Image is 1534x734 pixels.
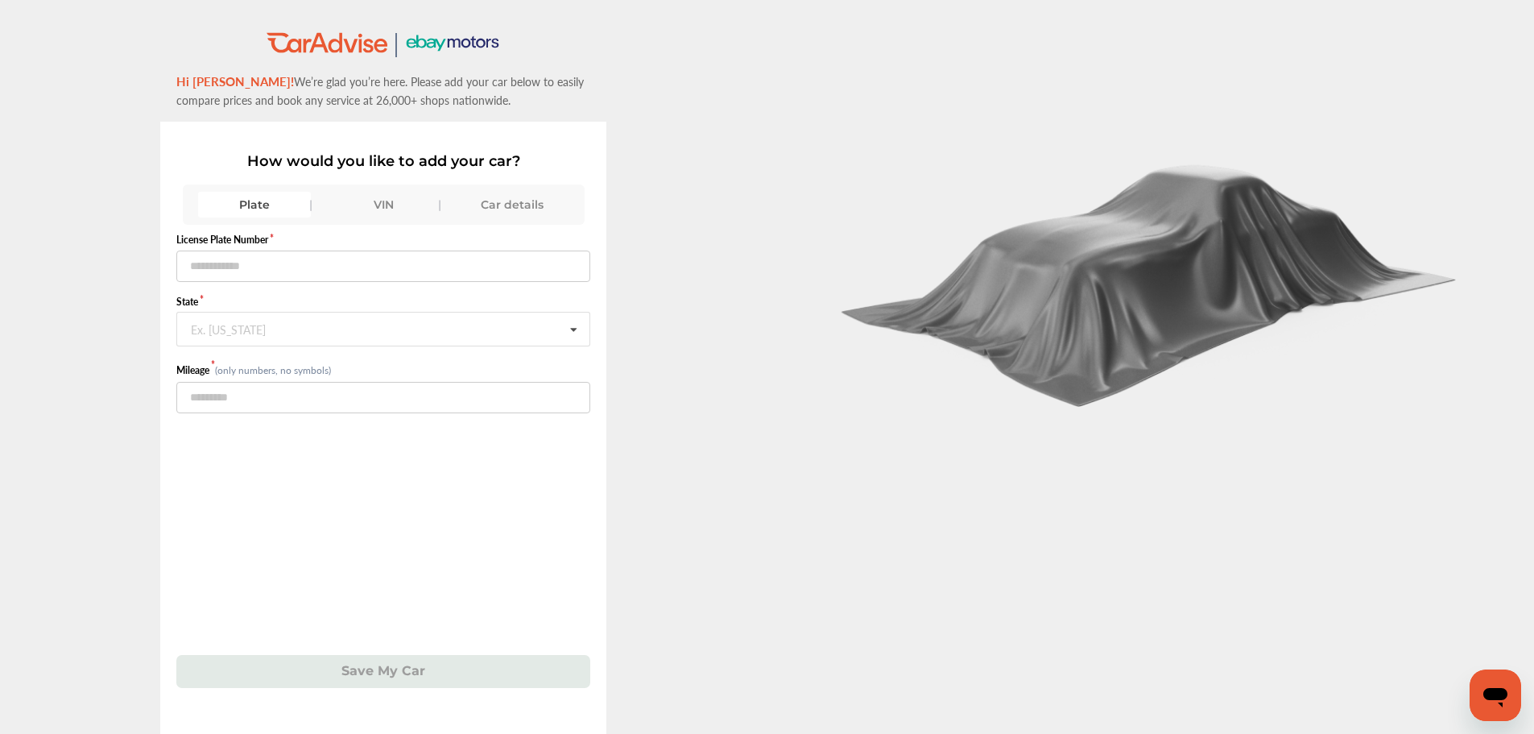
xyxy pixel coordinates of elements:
[176,295,590,309] label: State
[191,323,266,333] div: Ex. [US_STATE]
[176,152,590,170] p: How would you like to add your car?
[176,363,215,377] label: Mileage
[176,73,584,108] span: We’re glad you’re here. Please add your car below to easily compare prices and book any service a...
[176,73,294,89] span: Hi [PERSON_NAME]!
[327,192,440,218] div: VIN
[1470,670,1521,721] iframe: Button to launch messaging window
[829,147,1473,408] img: carCoverBlack.2823a3dccd746e18b3f8.png
[176,233,590,247] label: License Plate Number
[198,192,311,218] div: Plate
[215,363,331,377] small: (only numbers, no symbols)
[456,192,569,218] div: Car details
